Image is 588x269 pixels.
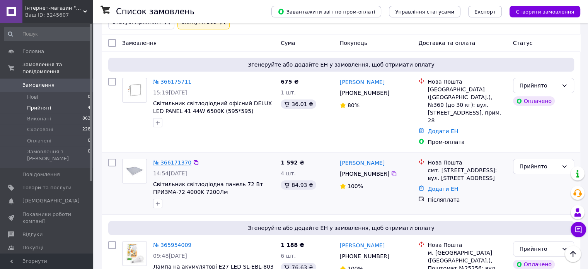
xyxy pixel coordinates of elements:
span: Замовлення [122,40,157,46]
span: Згенеруйте або додайте ЕН у замовлення, щоб отримати оплату [111,224,571,232]
span: 4 шт. [281,170,296,176]
span: 4 [88,105,90,111]
div: Оплачено [513,260,555,269]
span: 1 592 ₴ [281,159,304,166]
div: [PHONE_NUMBER] [338,168,391,179]
span: Доставка та оплата [418,40,475,46]
span: 15:19[DATE] [153,89,187,96]
div: Прийнято [520,81,558,90]
span: Повідомлення [22,171,60,178]
span: 14:54[DATE] [153,170,187,176]
span: Замовлення та повідомлення [22,61,93,75]
button: Створити замовлення [510,6,580,17]
span: Експорт [474,9,496,15]
span: Cума [281,40,295,46]
div: Прийнято [520,162,558,171]
div: [PHONE_NUMBER] [338,87,391,98]
button: Чат з покупцем [571,222,586,237]
button: Управління статусами [389,6,460,17]
span: 1 188 ₴ [281,242,304,248]
span: 100% [348,183,363,189]
div: Нова Пошта [428,78,506,86]
button: Наверх [565,246,581,262]
a: Фото товару [122,159,147,183]
a: [PERSON_NAME] [340,78,385,86]
img: Фото товару [123,163,147,179]
span: [DEMOGRAPHIC_DATA] [22,197,80,204]
a: Фото товару [122,78,147,103]
span: 09:48[DATE] [153,253,187,259]
span: Прийняті [27,105,51,111]
div: Прийнято [520,245,558,253]
span: Скасовані [27,126,53,133]
span: 228 [82,126,90,133]
span: 80% [348,102,360,108]
h1: Список замовлень [116,7,194,16]
span: Показники роботи компанії [22,211,72,225]
span: Створити замовлення [516,9,574,15]
button: Експорт [468,6,502,17]
span: 6 шт. [281,253,296,259]
span: 1 шт. [281,89,296,96]
span: 675 ₴ [281,79,298,85]
span: Інтернет-магазин "Світильник" [25,5,83,12]
span: Відгуки [22,231,43,238]
a: № 366171370 [153,159,191,166]
span: Згенеруйте або додайте ЕН у замовлення, щоб отримати оплату [111,61,571,69]
span: 0 [88,137,90,144]
a: Додати ЕН [428,128,458,134]
div: [GEOGRAPHIC_DATA] ([GEOGRAPHIC_DATA].), №360 (до 30 кг): вул. [STREET_ADDRESS], прим. 28 [428,86,506,124]
span: Товари та послуги [22,184,72,191]
a: Світильник світлодіодна панель 72 Вт ПРИЗМА-72 4000K 7200Лм [153,181,263,195]
img: Фото товару [123,242,147,266]
div: 36.01 ₴ [281,99,316,109]
div: [PHONE_NUMBER] [338,251,391,262]
a: Світильник світлодіодний офісний DELUX LED PANEL 41 44W 6500K (595*595) [PERSON_NAME] [153,100,272,122]
a: Додати ЕН [428,186,458,192]
a: [PERSON_NAME] [340,159,385,167]
div: Нова Пошта [428,241,506,249]
span: Головна [22,48,44,55]
div: Ваш ID: 3245607 [25,12,93,19]
div: Нова Пошта [428,159,506,166]
a: Створити замовлення [502,8,580,14]
div: Пром-оплата [428,138,506,146]
div: Оплачено [513,96,555,106]
span: Статус [513,40,533,46]
div: смт. [STREET_ADDRESS]: вул. [STREET_ADDRESS] [428,166,506,182]
span: Покупець [340,40,367,46]
span: 863 [82,115,90,122]
div: Післяплата [428,196,506,204]
a: № 365954009 [153,242,191,248]
span: Управління статусами [395,9,454,15]
span: Покупці [22,244,43,251]
span: Замовлення [22,82,55,89]
span: Нові [27,94,38,101]
a: № 366175711 [153,79,191,85]
span: Виконані [27,115,51,122]
span: Замовлення з [PERSON_NAME] [27,148,88,162]
span: Оплачені [27,137,51,144]
button: Завантажити звіт по пром-оплаті [271,6,381,17]
div: 84.93 ₴ [281,180,316,190]
a: [PERSON_NAME] [340,242,385,249]
img: Фото товару [123,82,147,98]
span: 0 [88,94,90,101]
span: Завантажити звіт по пром-оплаті [278,8,375,15]
a: Фото товару [122,241,147,266]
input: Пошук [4,27,91,41]
span: 0 [88,148,90,162]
